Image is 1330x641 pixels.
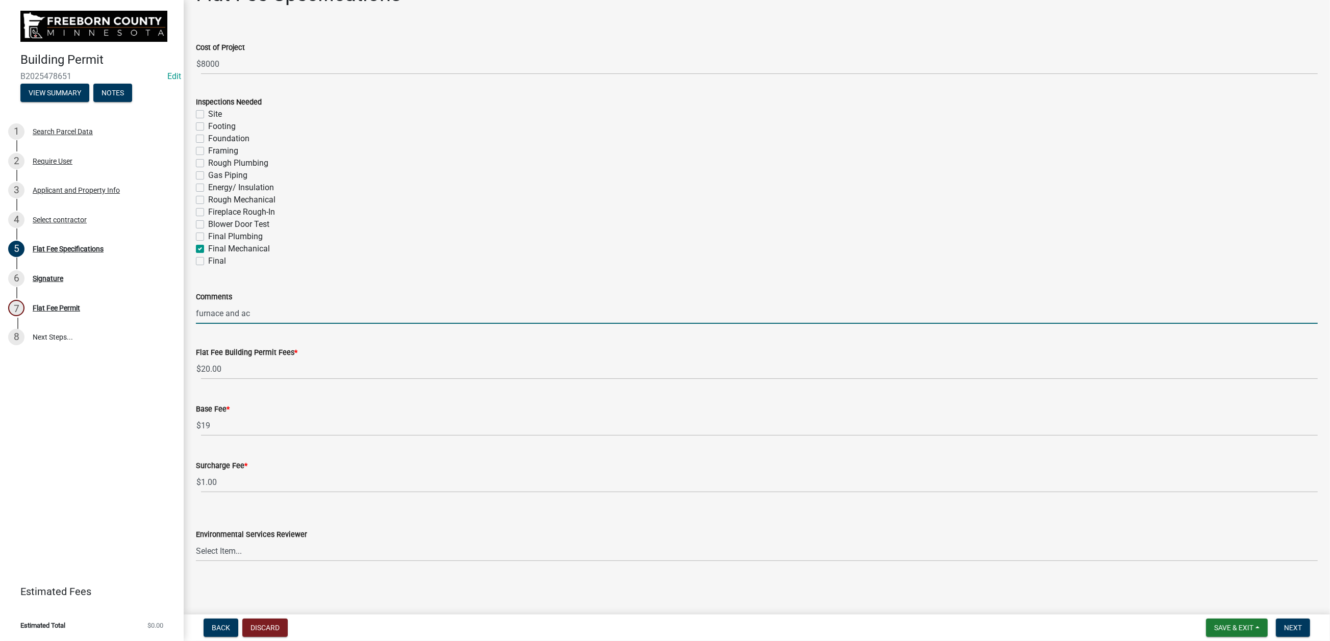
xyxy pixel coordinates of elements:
label: Final [208,255,226,267]
span: Estimated Total [20,622,65,629]
label: Foundation [208,133,249,145]
button: Discard [242,619,288,637]
a: Edit [167,71,181,81]
button: Back [204,619,238,637]
label: Site [208,108,222,120]
span: $ [196,54,202,74]
label: Surcharge Fee [196,463,247,470]
div: Select contractor [33,216,87,223]
label: Flat Fee Building Permit Fees [196,349,297,356]
wm-modal-confirm: Summary [20,89,89,97]
div: Signature [33,275,63,282]
label: Gas Piping [208,169,247,182]
button: Next [1276,619,1310,637]
div: 5 [8,241,24,257]
span: $ [196,415,202,436]
label: Framing [208,145,238,157]
span: Next [1284,624,1302,632]
label: Environmental Services Reviewer [196,531,307,539]
span: Save & Exit [1214,624,1253,632]
button: Notes [93,84,132,102]
label: Base Fee [196,406,230,413]
div: Search Parcel Data [33,128,93,135]
div: 6 [8,270,24,287]
label: Final Mechanical [208,243,270,255]
div: 3 [8,182,24,198]
div: Applicant and Property Info [33,187,120,194]
label: Fireplace Rough-In [208,206,275,218]
span: B2025478651 [20,71,163,81]
wm-modal-confirm: Notes [93,89,132,97]
h4: Building Permit [20,53,175,67]
div: 7 [8,300,24,316]
label: Final Plumbing [208,230,263,243]
label: Blower Door Test [208,218,269,230]
wm-modal-confirm: Edit Application Number [167,71,181,81]
label: Inspections Needed [196,99,262,106]
span: Back [212,624,230,632]
label: Comments [196,294,232,301]
label: Rough Plumbing [208,157,268,169]
div: Require User [33,158,72,165]
div: 2 [8,153,24,169]
img: Freeborn County, Minnesota [20,11,167,42]
label: Energy/ Insulation [208,182,274,194]
span: $ [196,472,202,493]
div: Flat Fee Permit [33,304,80,312]
button: View Summary [20,84,89,102]
div: 4 [8,212,24,228]
label: Rough Mechanical [208,194,275,206]
div: Flat Fee Specifications [33,245,104,252]
div: 1 [8,123,24,140]
span: $ [196,358,202,379]
label: Cost of Project [196,44,245,52]
span: $0.00 [147,622,163,629]
label: Footing [208,120,236,133]
div: 8 [8,329,24,345]
a: Estimated Fees [8,581,167,602]
button: Save & Exit [1206,619,1268,637]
